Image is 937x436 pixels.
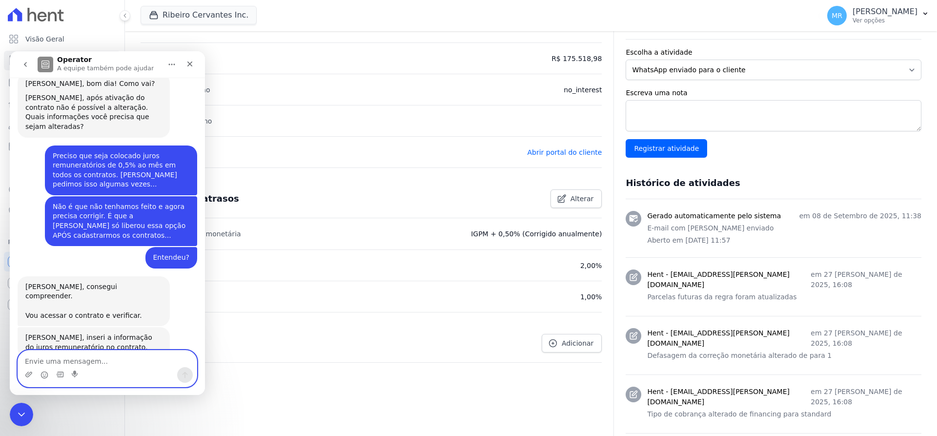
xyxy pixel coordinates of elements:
span: Adicionar [562,338,593,348]
button: Enviar uma mensagem [167,316,183,332]
div: Entendeu? [136,196,188,217]
input: Registrar atividade [626,139,707,158]
p: E-mail com [PERSON_NAME] enviado [647,223,921,233]
a: Visão Geral [4,29,121,49]
a: Contratos [4,51,121,70]
iframe: Intercom live chat [10,51,205,395]
a: Abrir portal do cliente [527,148,602,156]
p: Aberto em [DATE] 11:57 [647,235,921,246]
button: MR [PERSON_NAME] Ver opções [819,2,937,29]
div: [PERSON_NAME], consegui compreender. Vou acessar o contrato e verificar. [16,231,152,269]
div: Não é que não tenhamos feito e agora precisa corrigir. É que a [PERSON_NAME] só liberou essa opçã... [43,151,180,189]
a: Recebíveis [4,252,121,271]
h3: Gerado automaticamente pelo sistema [647,211,781,221]
button: Selecionador de Emoji [31,320,39,328]
a: Adicionar [542,334,602,353]
h3: Hent - [EMAIL_ADDRESS][PERSON_NAME][DOMAIN_NAME] [647,270,811,290]
p: Parcelas futuras da regra foram atualizadas [647,292,921,302]
div: [PERSON_NAME], consegui compreender.Vou acessar o contrato e verificar. [8,225,160,275]
p: 2,00% [580,260,602,271]
button: Ribeiro Cervantes Inc. [141,6,257,24]
div: Entendeu? [143,202,180,211]
p: Tipo de cobrança alterado de financing para standard [647,409,921,419]
p: R$ 175.518,98 [551,53,602,64]
h3: Hent - [EMAIL_ADDRESS][PERSON_NAME][DOMAIN_NAME] [647,328,811,349]
div: Preciso que seja colocado juros remuneratórios de 0,5% ao mês em todos os contratos. [PERSON_NAME... [43,100,180,138]
p: em 08 de Setembro de 2025, 11:38 [799,211,921,221]
h3: Histórico de atividades [626,177,740,189]
div: Adriane diz… [8,225,187,276]
a: Transferências [4,158,121,178]
a: Crédito [4,180,121,199]
button: Selecionador de GIF [46,319,54,327]
button: Start recording [62,319,70,327]
div: Michael diz… [8,145,187,196]
span: Visão Geral [25,34,64,44]
p: [PERSON_NAME] [853,7,917,17]
p: em 27 [PERSON_NAME] de 2025, 16:08 [811,270,921,290]
a: Parcelas [4,72,121,92]
textarea: Envie uma mensagem... [8,299,187,316]
span: MR [832,12,842,19]
a: Clientes [4,115,121,135]
div: [PERSON_NAME], inseri a informação do juros remuneratório no contrato. [16,282,152,301]
label: Escolha a atividade [626,47,921,58]
div: Michael diz… [8,196,187,225]
p: Defasagem da correção monetária alterado de para 1 [647,351,921,361]
label: Escreva uma nota [626,88,921,98]
p: 1,00% [580,291,602,303]
div: Não é que não tenhamos feito e agora precisa corrigir. É que a [PERSON_NAME] só liberou essa opçã... [35,145,187,195]
div: Preciso que seja colocado juros remuneratórios de 0,5% ao mês em todos os contratos. [PERSON_NAME... [35,94,187,144]
p: IGPM + 0,50% (Corrigido anualmente) [471,228,602,240]
p: Tipo de amortização [141,84,210,96]
a: Alterar [550,189,602,208]
p: em 27 [PERSON_NAME] de 2025, 16:08 [811,387,921,407]
span: Alterar [570,194,594,204]
a: Negativação [4,201,121,221]
a: Lotes [4,94,121,113]
p: em 27 [PERSON_NAME] de 2025, 16:08 [811,328,921,349]
div: [PERSON_NAME], inseri a informação do juros remuneratório no contrato. [8,276,160,307]
div: Plataformas [8,236,117,248]
button: Upload do anexo [15,319,23,327]
a: Minha Carteira [4,137,121,156]
div: Adriane diz… [8,276,187,324]
p: no_interest [564,84,602,96]
iframe: Intercom live chat [10,403,33,426]
a: Conta Hent [4,273,121,293]
h3: Hent - [EMAIL_ADDRESS][PERSON_NAME][DOMAIN_NAME] [647,387,811,407]
p: Ver opções [853,17,917,24]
